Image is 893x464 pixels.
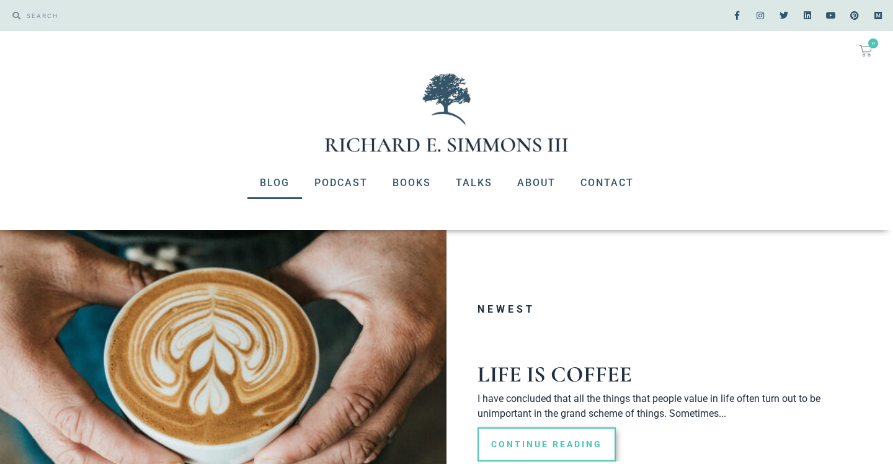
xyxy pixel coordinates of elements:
[478,427,616,462] a: Read more about Life is Coffee
[302,167,380,199] a: Podcast
[505,167,568,199] a: About
[20,6,440,25] input: SEARCH
[247,167,302,199] a: Blog
[478,361,632,388] a: Life is Coffee
[478,391,868,421] p: I have concluded that all the things that people value in life often turn out to be unimportant i...
[845,37,887,65] a: 0
[478,305,868,315] h3: Newest
[380,167,443,199] a: Books
[443,167,505,199] a: Talks
[868,38,878,48] span: 0
[568,167,646,199] a: Contact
